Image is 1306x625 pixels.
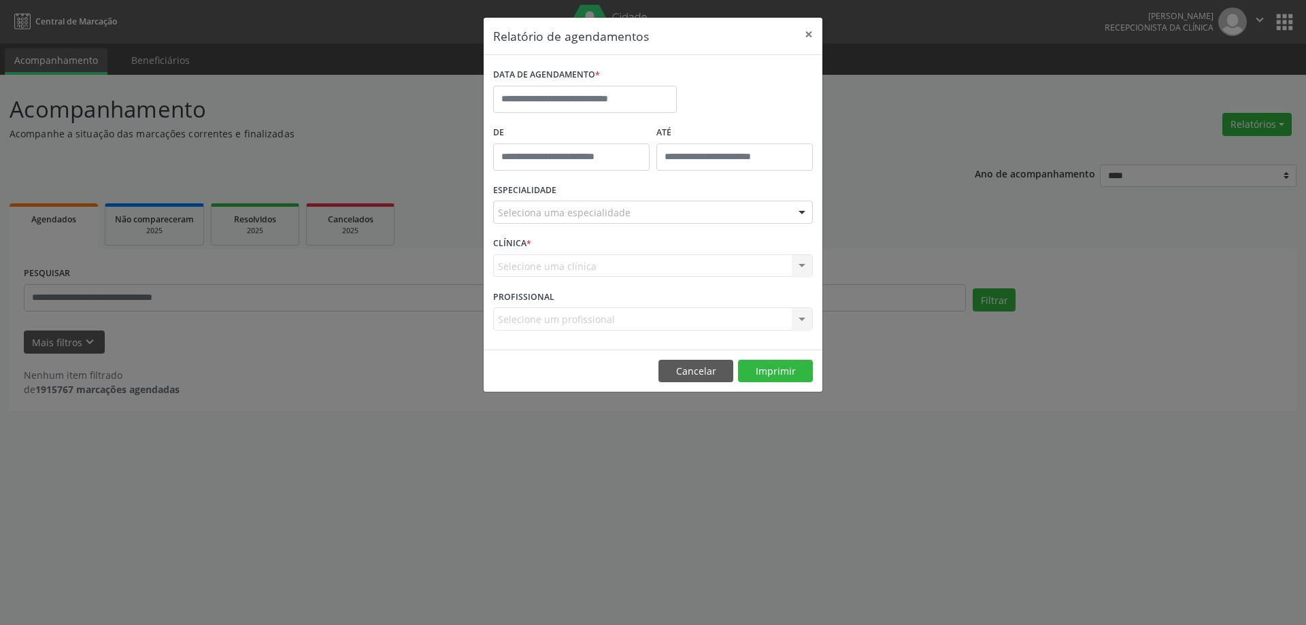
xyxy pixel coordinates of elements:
button: Imprimir [738,360,813,383]
button: Cancelar [658,360,733,383]
label: CLÍNICA [493,233,531,254]
label: PROFISSIONAL [493,286,554,307]
span: Seleciona uma especialidade [498,205,631,220]
button: Close [795,18,822,51]
label: De [493,122,650,143]
h5: Relatório de agendamentos [493,27,649,45]
label: DATA DE AGENDAMENTO [493,65,600,86]
label: ESPECIALIDADE [493,180,556,201]
label: ATÉ [656,122,813,143]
